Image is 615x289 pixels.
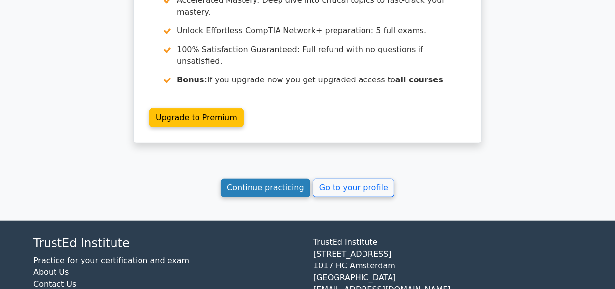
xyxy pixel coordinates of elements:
a: About Us [33,267,69,277]
a: Go to your profile [313,179,394,197]
a: Upgrade to Premium [149,108,244,127]
a: Practice for your certification and exam [33,256,189,265]
h4: TrustEd Institute [33,236,302,251]
a: Contact Us [33,279,76,289]
a: Continue practicing [221,179,310,197]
